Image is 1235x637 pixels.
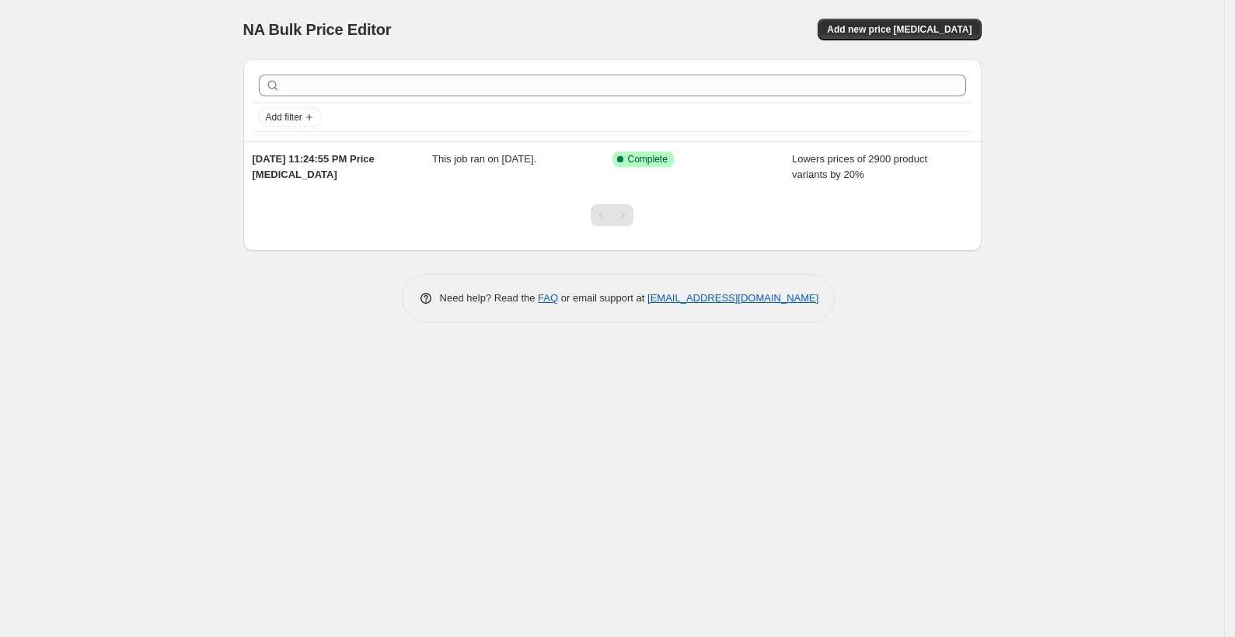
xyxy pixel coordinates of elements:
[432,153,536,165] span: This job ran on [DATE].
[628,153,668,165] span: Complete
[538,292,558,304] a: FAQ
[558,292,647,304] span: or email support at
[591,204,633,226] nav: Pagination
[253,153,375,180] span: [DATE] 11:24:55 PM Price [MEDICAL_DATA]
[827,23,972,36] span: Add new price [MEDICAL_DATA]
[259,108,321,127] button: Add filter
[792,153,927,180] span: Lowers prices of 2900 product variants by 20%
[440,292,539,304] span: Need help? Read the
[243,21,392,38] span: NA Bulk Price Editor
[266,111,302,124] span: Add filter
[818,19,981,40] button: Add new price [MEDICAL_DATA]
[647,292,818,304] a: [EMAIL_ADDRESS][DOMAIN_NAME]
